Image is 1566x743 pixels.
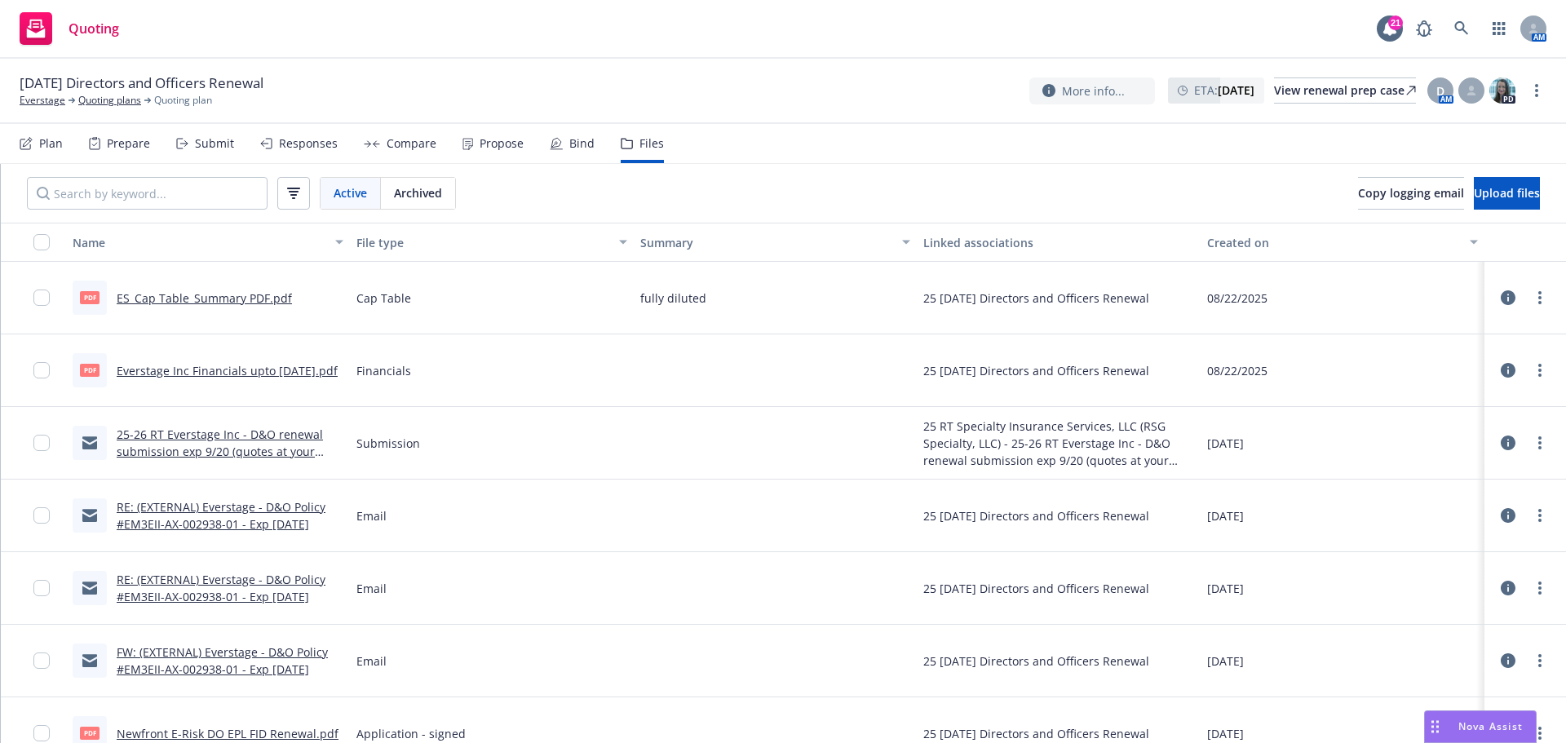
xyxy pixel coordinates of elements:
[356,652,387,670] span: Email
[356,362,411,379] span: Financials
[33,652,50,669] input: Toggle Row Selected
[27,177,268,210] input: Search by keyword...
[1530,360,1550,380] a: more
[923,507,1149,524] div: 25 [DATE] Directors and Officers Renewal
[13,6,126,51] a: Quoting
[117,726,338,741] a: Newfront E-Risk DO EPL FID Renewal.pdf
[117,427,323,476] a: 25-26 RT Everstage Inc - D&O renewal submission exp 9/20 (quotes at your earliest opportunity).msg
[1207,362,1267,379] span: 08/22/2025
[20,93,65,108] a: Everstage
[923,580,1149,597] div: 25 [DATE] Directors and Officers Renewal
[356,580,387,597] span: Email
[1207,725,1244,742] span: [DATE]
[20,73,263,93] span: [DATE] Directors and Officers Renewal
[1424,710,1537,743] button: Nova Assist
[1207,652,1244,670] span: [DATE]
[356,435,420,452] span: Submission
[66,223,350,262] button: Name
[69,22,119,35] span: Quoting
[1207,435,1244,452] span: [DATE]
[1207,234,1460,251] div: Created on
[923,418,1194,469] div: 25 RT Specialty Insurance Services, LLC (RSG Specialty, LLC) - 25-26 RT Everstage Inc - D&O renew...
[117,644,328,677] a: FW: (EXTERNAL) Everstage - D&O Policy #EM3EII-AX-002938-01 - Exp [DATE]
[350,223,634,262] button: File type
[107,137,150,150] div: Prepare
[1207,580,1244,597] span: [DATE]
[117,572,325,604] a: RE: (EXTERNAL) Everstage - D&O Policy #EM3EII-AX-002938-01 - Exp [DATE]
[923,725,1149,742] div: 25 [DATE] Directors and Officers Renewal
[80,364,100,376] span: pdf
[569,137,595,150] div: Bind
[1358,177,1464,210] button: Copy logging email
[356,507,387,524] span: Email
[1474,185,1540,201] span: Upload files
[117,290,292,306] a: ES_Cap Table_Summary PDF.pdf
[80,291,100,303] span: pdf
[639,137,664,150] div: Files
[923,290,1149,307] div: 25 [DATE] Directors and Officers Renewal
[356,290,411,307] span: Cap Table
[334,184,367,201] span: Active
[33,234,50,250] input: Select all
[73,234,325,251] div: Name
[117,499,325,532] a: RE: (EXTERNAL) Everstage - D&O Policy #EM3EII-AX-002938-01 - Exp [DATE]
[1445,12,1478,45] a: Search
[1483,12,1515,45] a: Switch app
[1201,223,1484,262] button: Created on
[33,725,50,741] input: Toggle Row Selected
[33,362,50,378] input: Toggle Row Selected
[394,184,442,201] span: Archived
[1218,82,1254,98] strong: [DATE]
[1207,290,1267,307] span: 08/22/2025
[33,580,50,596] input: Toggle Row Selected
[1388,15,1403,30] div: 21
[1274,77,1416,104] a: View renewal prep case
[195,137,234,150] div: Submit
[1436,82,1444,100] span: D
[78,93,141,108] a: Quoting plans
[1062,82,1125,100] span: More info...
[634,223,918,262] button: Summary
[1207,507,1244,524] span: [DATE]
[640,290,706,307] span: fully diluted
[1530,651,1550,670] a: more
[33,435,50,451] input: Toggle Row Selected
[1530,433,1550,453] a: more
[1530,578,1550,598] a: more
[640,234,893,251] div: Summary
[117,363,338,378] a: Everstage Inc Financials upto [DATE].pdf
[1530,723,1550,743] a: more
[1530,506,1550,525] a: more
[1274,78,1416,103] div: View renewal prep case
[917,223,1201,262] button: Linked associations
[1458,719,1523,733] span: Nova Assist
[356,234,609,251] div: File type
[356,725,466,742] span: Application - signed
[923,362,1149,379] div: 25 [DATE] Directors and Officers Renewal
[279,137,338,150] div: Responses
[33,507,50,524] input: Toggle Row Selected
[1194,82,1254,99] span: ETA :
[1527,81,1546,100] a: more
[1358,185,1464,201] span: Copy logging email
[33,290,50,306] input: Toggle Row Selected
[1408,12,1440,45] a: Report a Bug
[80,727,100,739] span: pdf
[154,93,212,108] span: Quoting plan
[923,234,1194,251] div: Linked associations
[1425,711,1445,742] div: Drag to move
[1474,177,1540,210] button: Upload files
[480,137,524,150] div: Propose
[1489,77,1515,104] img: photo
[923,652,1149,670] div: 25 [DATE] Directors and Officers Renewal
[387,137,436,150] div: Compare
[1530,288,1550,307] a: more
[39,137,63,150] div: Plan
[1029,77,1155,104] button: More info...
